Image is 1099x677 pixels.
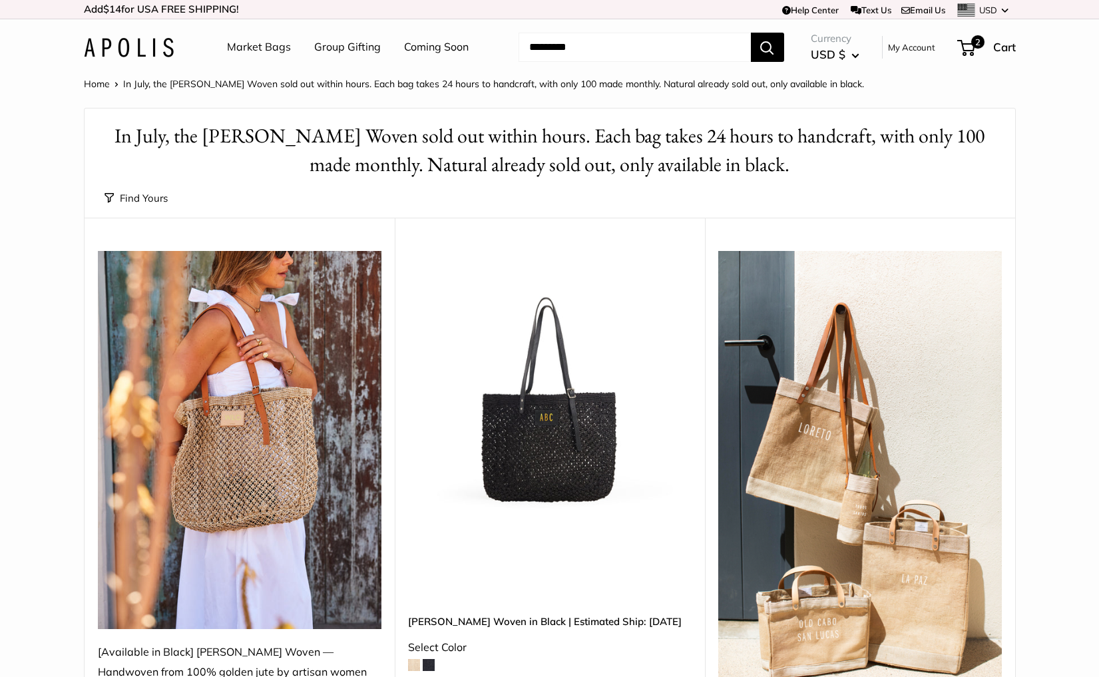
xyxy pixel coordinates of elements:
img: [Available in Black] Mercado Woven — Handwoven from 100% golden jute by artisan women taking over... [98,251,381,629]
button: Find Yours [105,189,168,208]
span: Cart [993,40,1016,54]
img: Apolis [84,38,174,57]
span: $14 [103,3,121,15]
img: Mercado Woven in Black | Estimated Ship: Oct. 19th [408,251,692,535]
a: Coming Soon [404,37,469,57]
input: Search... [519,33,751,62]
span: In July, the [PERSON_NAME] Woven sold out within hours. Each bag takes 24 hours to handcraft, wit... [123,78,864,90]
a: Text Us [851,5,891,15]
span: 2 [971,35,984,49]
button: USD $ [811,44,859,65]
a: 2 Cart [959,37,1016,58]
a: Market Bags [227,37,291,57]
a: My Account [888,39,935,55]
div: Select Color [408,638,692,658]
nav: Breadcrumb [84,75,864,93]
button: Search [751,33,784,62]
a: Email Us [901,5,945,15]
a: Help Center [782,5,839,15]
a: Group Gifting [314,37,381,57]
span: USD [979,5,997,15]
a: Home [84,78,110,90]
a: [PERSON_NAME] Woven in Black | Estimated Ship: [DATE] [408,614,692,629]
span: USD $ [811,47,845,61]
h1: In July, the [PERSON_NAME] Woven sold out within hours. Each bag takes 24 hours to handcraft, wit... [105,122,995,179]
a: Mercado Woven in Black | Estimated Ship: Oct. 19thMercado Woven in Black | Estimated Ship: Oct. 19th [408,251,692,535]
span: Currency [811,29,859,48]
